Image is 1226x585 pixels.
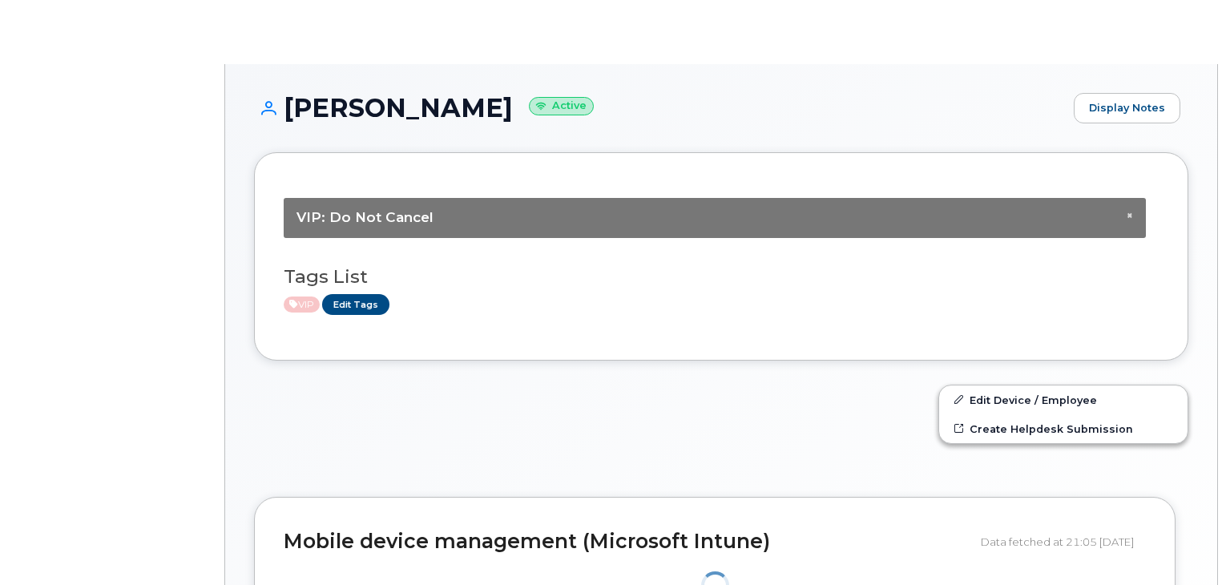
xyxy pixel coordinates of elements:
[939,385,1188,414] a: Edit Device / Employee
[1127,211,1133,221] button: Close
[284,297,320,313] span: Active
[939,414,1188,443] a: Create Helpdesk Submission
[284,267,1159,287] h3: Tags List
[1074,93,1180,123] a: Display Notes
[322,294,389,314] a: Edit Tags
[1127,209,1133,221] span: ×
[529,97,594,115] small: Active
[284,531,969,553] h2: Mobile device management (Microsoft Intune)
[981,526,1146,557] div: Data fetched at 21:05 [DATE]
[254,94,1066,122] h1: [PERSON_NAME]
[296,209,434,225] span: VIP: Do Not Cancel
